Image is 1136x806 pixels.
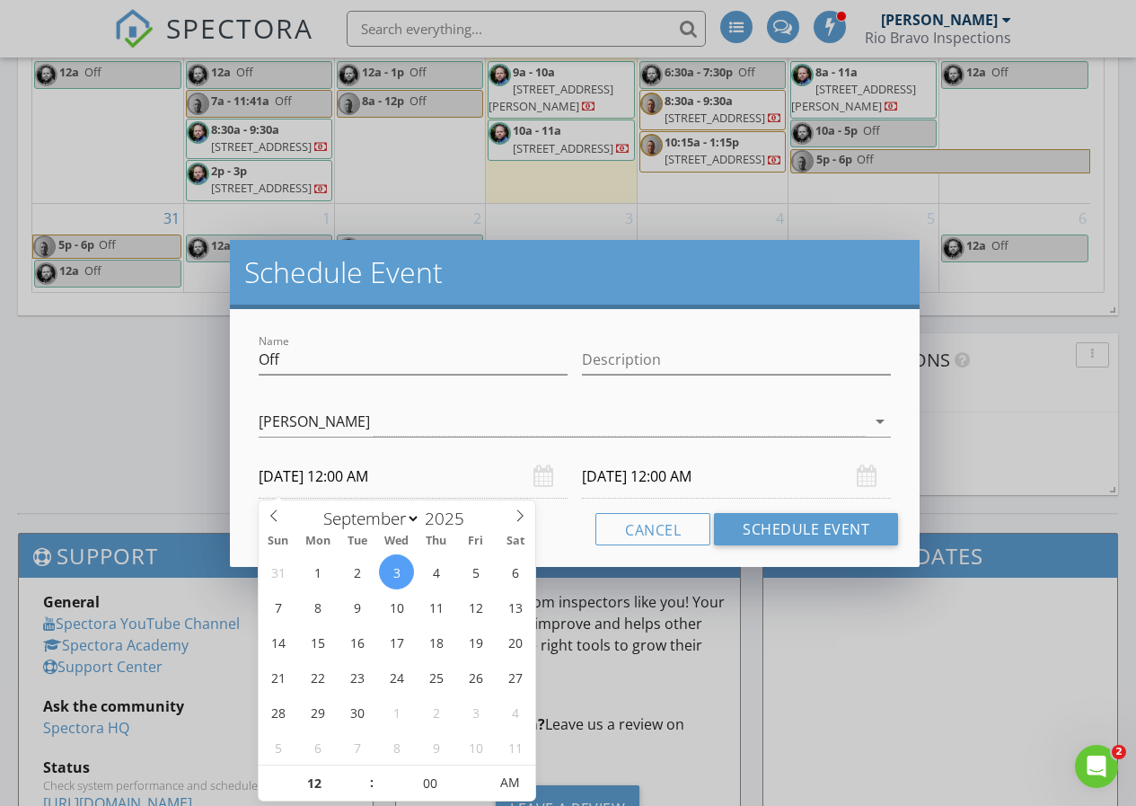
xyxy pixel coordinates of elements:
span: Mon [298,536,338,547]
span: September 6, 2025 [498,554,533,589]
span: Thu [417,536,456,547]
span: September 9, 2025 [339,589,374,624]
span: September 27, 2025 [498,660,533,695]
input: Select date [582,455,891,499]
span: August 31, 2025 [260,554,295,589]
span: October 7, 2025 [339,730,374,765]
span: September 5, 2025 [458,554,493,589]
span: September 1, 2025 [300,554,335,589]
span: September 14, 2025 [260,624,295,660]
input: Select date [259,455,568,499]
span: September 8, 2025 [300,589,335,624]
span: September 15, 2025 [300,624,335,660]
i: arrow_drop_down [869,411,891,432]
span: October 1, 2025 [379,695,414,730]
span: September 7, 2025 [260,589,295,624]
span: September 3, 2025 [379,554,414,589]
span: September 18, 2025 [418,624,454,660]
span: Sat [496,536,535,547]
span: Wed [377,536,417,547]
span: Tue [338,536,377,547]
span: September 17, 2025 [379,624,414,660]
span: September 16, 2025 [339,624,374,660]
span: September 10, 2025 [379,589,414,624]
span: October 11, 2025 [498,730,533,765]
span: September 21, 2025 [260,660,295,695]
span: September 20, 2025 [498,624,533,660]
span: September 11, 2025 [418,589,454,624]
span: September 26, 2025 [458,660,493,695]
span: September 19, 2025 [458,624,493,660]
span: September 29, 2025 [300,695,335,730]
input: Year [420,507,480,530]
iframe: Intercom live chat [1075,745,1118,788]
h2: Schedule Event [244,254,905,290]
span: September 12, 2025 [458,589,493,624]
span: October 10, 2025 [458,730,493,765]
span: September 25, 2025 [418,660,454,695]
div: [PERSON_NAME] [259,413,370,430]
span: September 13, 2025 [498,589,533,624]
span: October 2, 2025 [418,695,454,730]
span: September 22, 2025 [300,660,335,695]
span: October 5, 2025 [260,730,295,765]
span: 2 [1112,745,1126,759]
span: September 23, 2025 [339,660,374,695]
span: September 2, 2025 [339,554,374,589]
span: October 4, 2025 [498,695,533,730]
span: September 24, 2025 [379,660,414,695]
span: : [369,765,374,801]
span: Sun [259,536,298,547]
span: September 4, 2025 [418,554,454,589]
button: Schedule Event [714,513,898,545]
span: September 28, 2025 [260,695,295,730]
span: Fri [456,536,496,547]
span: Click to toggle [485,765,534,801]
span: October 8, 2025 [379,730,414,765]
span: September 30, 2025 [339,695,374,730]
button: Cancel [595,513,710,545]
span: October 3, 2025 [458,695,493,730]
span: October 6, 2025 [300,730,335,765]
span: October 9, 2025 [418,730,454,765]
